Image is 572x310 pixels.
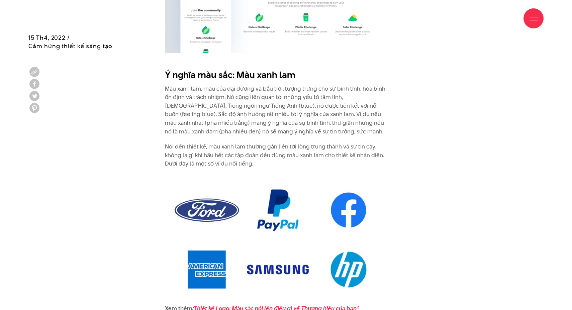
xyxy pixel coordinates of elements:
h2: Ý nghĩa màu sắc: Màu xanh lam [165,69,391,81]
p: Nói đến thiết kế, màu xanh lam thường gắn liền tới lòng trung thành và sự tin cậy, không lạ gì kh... [165,142,391,168]
img: Y nghia mau sac va cach ung dung mau trong thiet ke [165,175,391,304]
span: 15 Th4, 2022 / Cảm hứng thiết kế sáng tạo [28,33,112,50]
p: Màu xanh lam, màu của đại dương và bầu trời, tượng trưng cho sự bình tĩnh, hòa bình, ổn định và t... [165,85,391,136]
